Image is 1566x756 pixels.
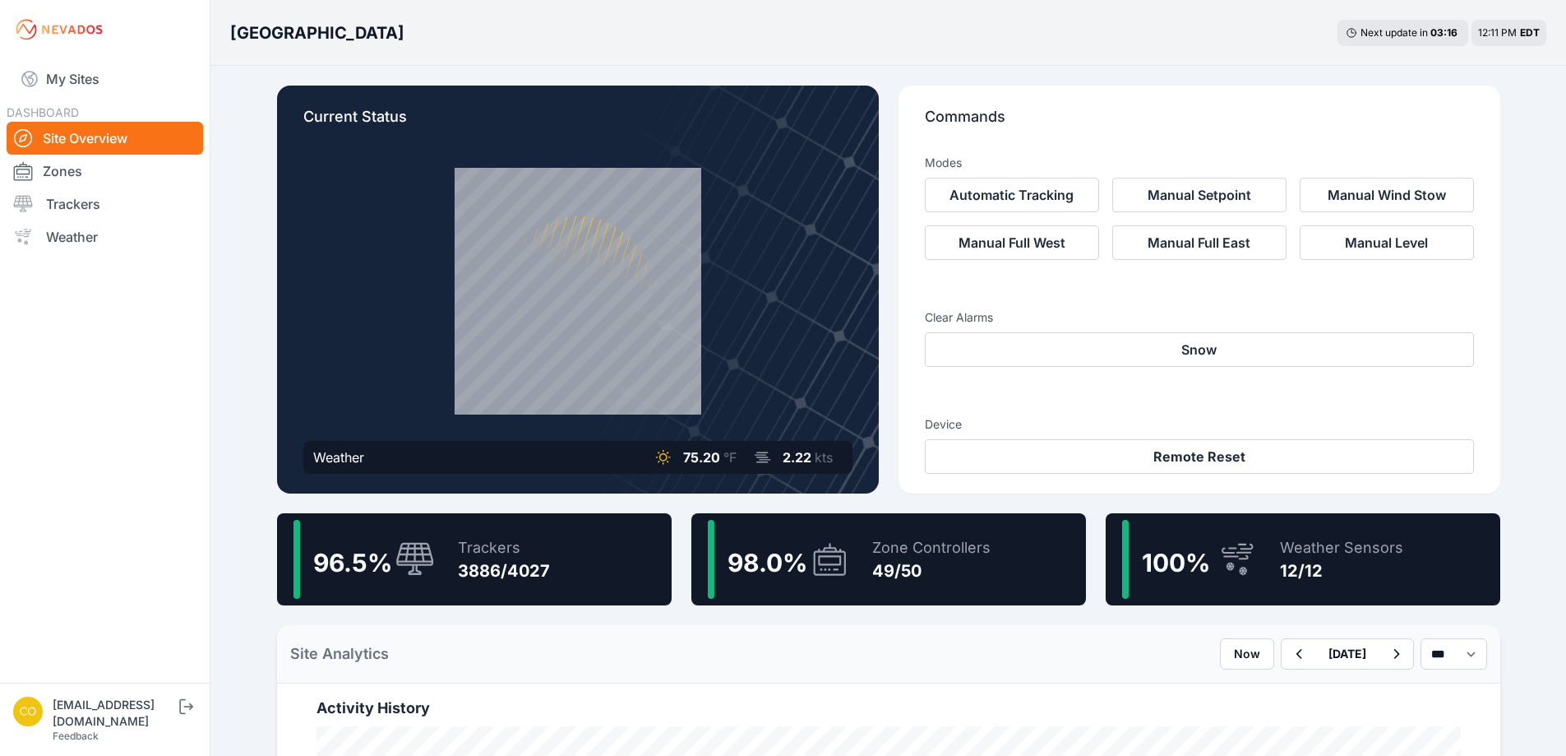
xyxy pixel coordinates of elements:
[53,697,176,730] div: [EMAIL_ADDRESS][DOMAIN_NAME]
[458,559,550,582] div: 3886/4027
[7,155,203,188] a: Zones
[925,439,1474,474] button: Remote Reset
[7,122,203,155] a: Site Overview
[316,697,1461,720] h2: Activity History
[1430,26,1460,39] div: 03 : 16
[230,12,404,54] nav: Breadcrumb
[683,449,720,466] span: 75.20
[728,548,807,577] span: 98.0 %
[290,642,389,666] h2: Site Analytics
[303,105,852,141] p: Current Status
[313,548,392,577] span: 96.5 %
[53,730,99,742] a: Feedback
[1112,178,1287,212] button: Manual Setpoint
[925,155,962,171] h3: Modes
[691,513,1086,605] a: 98.0%Zone Controllers49/50
[1142,548,1210,577] span: 100 %
[1315,639,1379,669] button: [DATE]
[872,536,991,559] div: Zone Controllers
[925,416,1474,433] h3: Device
[925,105,1474,141] p: Commands
[1520,26,1540,39] span: EDT
[458,536,550,559] div: Trackers
[1280,536,1403,559] div: Weather Sensors
[230,21,404,44] h3: [GEOGRAPHIC_DATA]
[7,59,203,99] a: My Sites
[815,449,833,466] span: kts
[7,105,79,119] span: DASHBOARD
[1478,26,1517,39] span: 12:11 PM
[1300,225,1474,260] button: Manual Level
[1112,225,1287,260] button: Manual Full East
[925,332,1474,367] button: Snow
[925,309,1474,326] h3: Clear Alarms
[13,697,43,726] img: controlroomoperator@invenergy.com
[313,448,364,467] div: Weather
[1280,559,1403,582] div: 12/12
[1300,178,1474,212] button: Manual Wind Stow
[925,178,1099,212] button: Automatic Tracking
[7,220,203,253] a: Weather
[13,16,105,43] img: Nevados
[1220,638,1274,670] button: Now
[723,449,737,466] span: °F
[783,449,811,466] span: 2.22
[1360,26,1428,39] span: Next update in
[872,559,991,582] div: 49/50
[277,513,672,605] a: 96.5%Trackers3886/4027
[7,188,203,220] a: Trackers
[925,225,1099,260] button: Manual Full West
[1106,513,1500,605] a: 100%Weather Sensors12/12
